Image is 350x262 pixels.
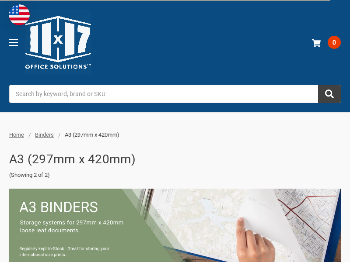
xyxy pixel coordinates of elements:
a: Toggle menu [1,30,25,54]
input: Search by keyword, brand or SKU [9,85,341,103]
img: duty and tax information for United States [9,4,30,25]
img: 11x17.com [25,10,91,75]
span: 0 [328,36,341,49]
span: Toggle menu [9,42,18,43]
a: Home [9,131,24,138]
a: 0 [310,31,341,54]
a: Binders [35,131,54,138]
span: (Showing 2 of 2) [9,171,341,179]
span: A3 (297mm x 420mm) [65,131,119,138]
h1: A3 (297mm x 420mm) [9,148,136,171]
